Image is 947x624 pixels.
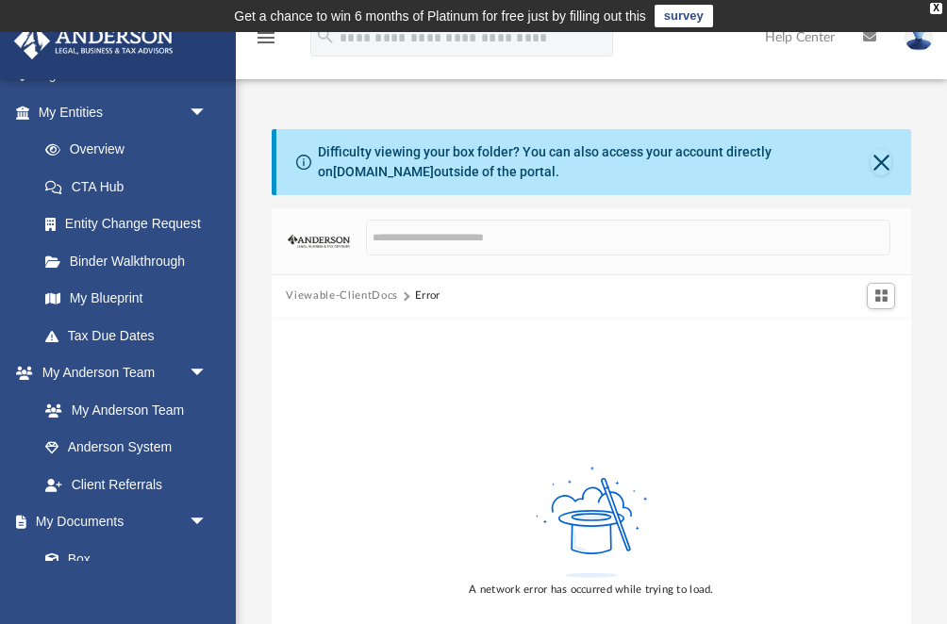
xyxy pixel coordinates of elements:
button: Switch to Grid View [867,283,895,309]
input: Search files and folders [366,220,890,255]
button: Viewable-ClientDocs [286,287,397,304]
a: My Blueprint [26,280,226,318]
a: Entity Change Request [26,205,236,243]
span: arrow_drop_down [189,93,226,132]
i: search [315,25,336,46]
a: My Documentsarrow_drop_down [13,503,226,541]
div: A network error has occurred while trying to load. [469,582,713,599]
i: menu [255,26,277,49]
a: Overview [26,131,236,169]
span: arrow_drop_down [189,354,226,393]
a: My Anderson Teamarrow_drop_down [13,354,226,392]
button: Close [871,149,891,175]
a: Tax Due Dates [26,317,236,354]
a: CTA Hub [26,168,236,205]
span: arrow_drop_down [189,503,226,542]
a: Client Referrals [26,466,226,503]
div: Error [415,287,440,304]
a: [DOMAIN_NAME] [333,164,434,179]
a: menu [255,36,277,49]
div: Get a chance to win 6 months of Platinum for free just by filling out this [234,5,646,27]
img: Anderson Advisors Platinum Portal [8,23,179,59]
a: survey [655,5,713,27]
a: Binder Walkthrough [26,242,236,280]
img: User Pic [905,24,933,51]
div: Difficulty viewing your box folder? You can also access your account directly on outside of the p... [318,142,871,182]
div: close [930,3,942,14]
a: Anderson System [26,429,226,467]
a: Box [26,540,217,578]
a: My Entitiesarrow_drop_down [13,93,236,131]
a: My Anderson Team [26,391,217,429]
